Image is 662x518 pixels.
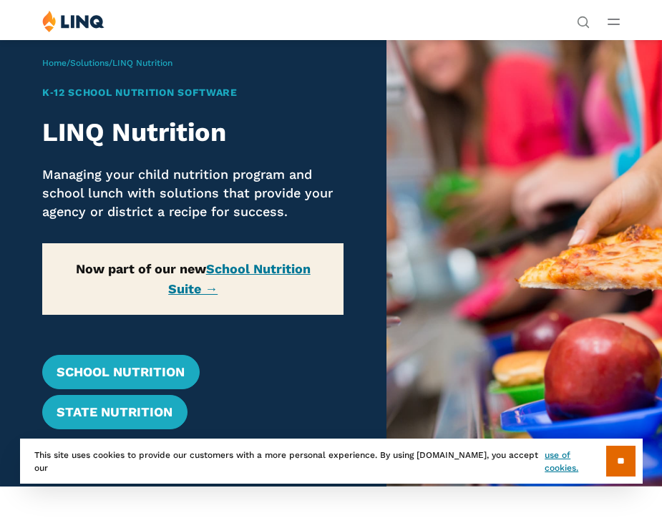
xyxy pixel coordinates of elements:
[42,355,199,389] a: School Nutrition
[577,14,590,27] button: Open Search Bar
[112,58,172,68] span: LINQ Nutrition
[545,449,605,474] a: use of cookies.
[42,10,104,32] img: LINQ | K‑12 Software
[386,39,662,487] img: Nutrition Overview Banner
[42,165,344,220] p: Managing your child nutrition program and school lunch with solutions that provide your agency or...
[76,261,311,295] strong: Now part of our new
[42,58,172,68] span: / /
[608,14,620,29] button: Open Main Menu
[42,395,187,429] a: State Nutrition
[42,58,67,68] a: Home
[20,439,643,484] div: This site uses cookies to provide our customers with a more personal experience. By using [DOMAIN...
[42,117,226,147] strong: LINQ Nutrition
[577,10,590,27] nav: Utility Navigation
[168,261,311,295] a: School Nutrition Suite →
[70,58,109,68] a: Solutions
[42,85,344,100] h1: K‑12 School Nutrition Software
